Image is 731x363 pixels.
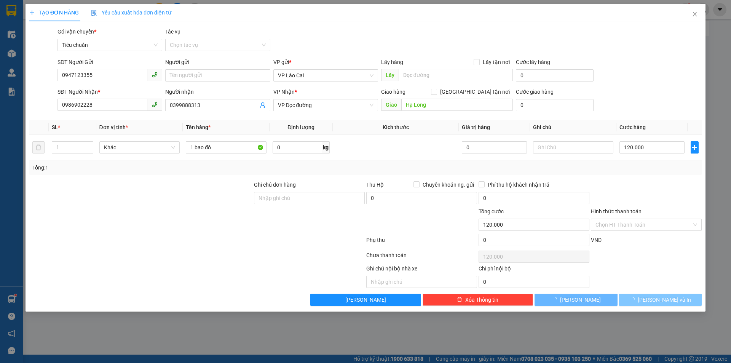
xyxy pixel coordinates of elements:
span: delete [457,297,462,303]
input: Ghi chú đơn hàng [254,192,365,204]
span: Kích thước [383,124,409,130]
span: Lấy [381,69,399,81]
span: Thu Hộ [366,182,384,188]
label: Hình thức thanh toán [591,208,642,214]
button: [PERSON_NAME] [310,294,421,306]
input: 0 [462,141,527,154]
img: icon [91,10,97,16]
span: Cước hàng [619,124,646,130]
span: kg [322,141,330,154]
div: Người nhận [165,88,270,96]
span: close [692,11,698,17]
span: [GEOGRAPHIC_DATA] tận nơi [437,88,513,96]
span: plus [29,10,35,15]
span: VP Dọc đường [278,99,373,111]
label: Ghi chú đơn hàng [254,182,296,188]
span: Chuyển khoản ng. gửi [420,181,477,189]
span: VP Lào Cai [278,70,373,81]
span: SL [52,124,58,130]
button: [PERSON_NAME] [535,294,617,306]
span: Xóa Thông tin [465,296,498,304]
span: user-add [260,102,266,108]
span: loading [629,297,638,302]
strong: 0888 827 827 - 0848 827 827 [16,36,76,49]
span: Gửi hàng Hạ Long: Hotline: [7,51,73,71]
span: loading [552,297,560,302]
input: Dọc đường [401,99,513,111]
span: Lấy hàng [381,59,403,65]
span: Khác [104,142,176,153]
label: Cước giao hàng [516,89,554,95]
span: TẠO ĐƠN HÀNG [29,10,79,16]
span: [PERSON_NAME] và In [638,296,691,304]
input: Cước giao hàng [516,99,594,111]
span: Giao [381,99,401,111]
label: Tác vụ [165,29,180,35]
div: Ghi chú nội bộ nhà xe [366,264,477,276]
button: Close [684,4,705,25]
label: Cước lấy hàng [516,59,550,65]
input: Dọc đường [399,69,513,81]
span: Phí thu hộ khách nhận trả [485,181,552,189]
div: Chưa thanh toán [365,251,478,264]
span: Gói vận chuyển [57,29,96,35]
button: plus [691,141,699,154]
span: Tổng cước [479,208,504,214]
div: Phụ thu [365,236,478,249]
input: Nhập ghi chú [366,276,477,288]
span: VP Nhận [273,89,295,95]
span: plus [691,144,698,150]
strong: 024 3236 3236 - [4,29,77,42]
input: Cước lấy hàng [516,69,594,82]
span: phone [152,101,158,107]
div: Tổng: 1 [32,163,282,172]
span: Yêu cầu xuất hóa đơn điện tử [91,10,171,16]
input: VD: Bàn, Ghế [186,141,267,154]
span: phone [152,72,158,78]
span: Đơn vị tính [99,124,128,130]
div: Người gửi [165,58,270,66]
span: Giá trị hàng [462,124,490,130]
span: Giao hàng [381,89,405,95]
div: Chi phí nội bộ [479,264,589,276]
input: Ghi Chú [533,141,614,154]
span: Gửi hàng [GEOGRAPHIC_DATA]: Hotline: [3,22,77,49]
button: [PERSON_NAME] và In [619,294,702,306]
div: VP gửi [273,58,378,66]
strong: Công ty TNHH Phúc Xuyên [8,4,72,20]
th: Ghi chú [530,120,617,135]
button: deleteXóa Thông tin [423,294,533,306]
div: SĐT Người Nhận [57,88,162,96]
div: SĐT Người Gửi [57,58,162,66]
button: delete [32,141,45,154]
span: Tên hàng [186,124,211,130]
span: Tiêu chuẩn [62,39,158,51]
span: Định lượng [287,124,314,130]
span: [PERSON_NAME] [560,296,601,304]
span: Lấy tận nơi [480,58,513,66]
span: [PERSON_NAME] [345,296,386,304]
span: VND [591,237,602,243]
